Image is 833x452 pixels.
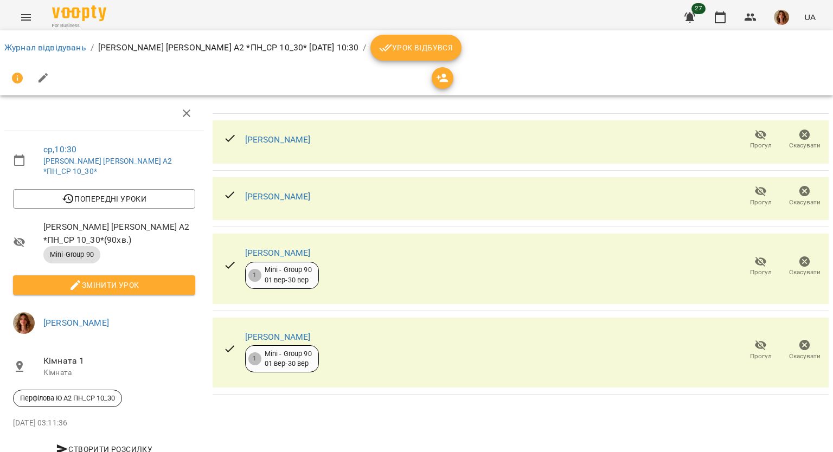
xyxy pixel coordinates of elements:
[265,349,312,369] div: Mini - Group 90 01 вер - 30 вер
[13,312,35,334] img: d73ace202ee2ff29bce2c456c7fd2171.png
[248,352,261,365] div: 1
[245,332,311,342] a: [PERSON_NAME]
[245,191,311,202] a: [PERSON_NAME]
[13,418,195,429] p: [DATE] 03:11:36
[13,390,122,407] div: Перфілова Ю А2 ПН_СР 10_30
[789,268,821,277] span: Скасувати
[43,354,195,367] span: Кімната 1
[4,35,829,61] nav: breadcrumb
[248,269,261,282] div: 1
[22,279,187,292] span: Змінити урок
[774,10,789,25] img: d73ace202ee2ff29bce2c456c7fd2171.png
[370,35,462,61] button: Урок відбувся
[52,5,106,21] img: Voopty Logo
[13,4,39,30] button: Menu
[750,268,772,277] span: Прогул
[265,265,312,285] div: Mini - Group 90 01 вер - 30 вер
[789,352,821,361] span: Скасувати
[245,134,311,145] a: [PERSON_NAME]
[245,248,311,258] a: [PERSON_NAME]
[91,41,94,54] li: /
[22,192,187,205] span: Попередні уроки
[43,367,195,378] p: Кімната
[43,144,76,154] a: ср , 10:30
[13,275,195,295] button: Змінити урок
[363,41,366,54] li: /
[14,393,121,403] span: Перфілова Ю А2 ПН_СР 10_30
[789,141,821,150] span: Скасувати
[783,335,826,366] button: Скасувати
[804,11,816,23] span: UA
[691,3,706,14] span: 27
[783,251,826,282] button: Скасувати
[750,141,772,150] span: Прогул
[4,42,86,53] a: Журнал відвідувань
[43,157,172,176] a: [PERSON_NAME] [PERSON_NAME] А2 *ПН_СР 10_30*
[739,251,783,282] button: Прогул
[379,41,453,54] span: Урок відбувся
[98,41,358,54] p: [PERSON_NAME] [PERSON_NAME] А2 *ПН_СР 10_30* [DATE] 10:30
[739,335,783,366] button: Прогул
[739,181,783,211] button: Прогул
[739,125,783,155] button: Прогул
[789,198,821,207] span: Скасувати
[800,7,820,27] button: UA
[783,181,826,211] button: Скасувати
[52,22,106,29] span: For Business
[750,198,772,207] span: Прогул
[750,352,772,361] span: Прогул
[43,221,195,246] span: [PERSON_NAME] [PERSON_NAME] А2 *ПН_СР 10_30* ( 90 хв. )
[783,125,826,155] button: Скасувати
[43,250,100,260] span: Mini-Group 90
[43,318,109,328] a: [PERSON_NAME]
[13,189,195,209] button: Попередні уроки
